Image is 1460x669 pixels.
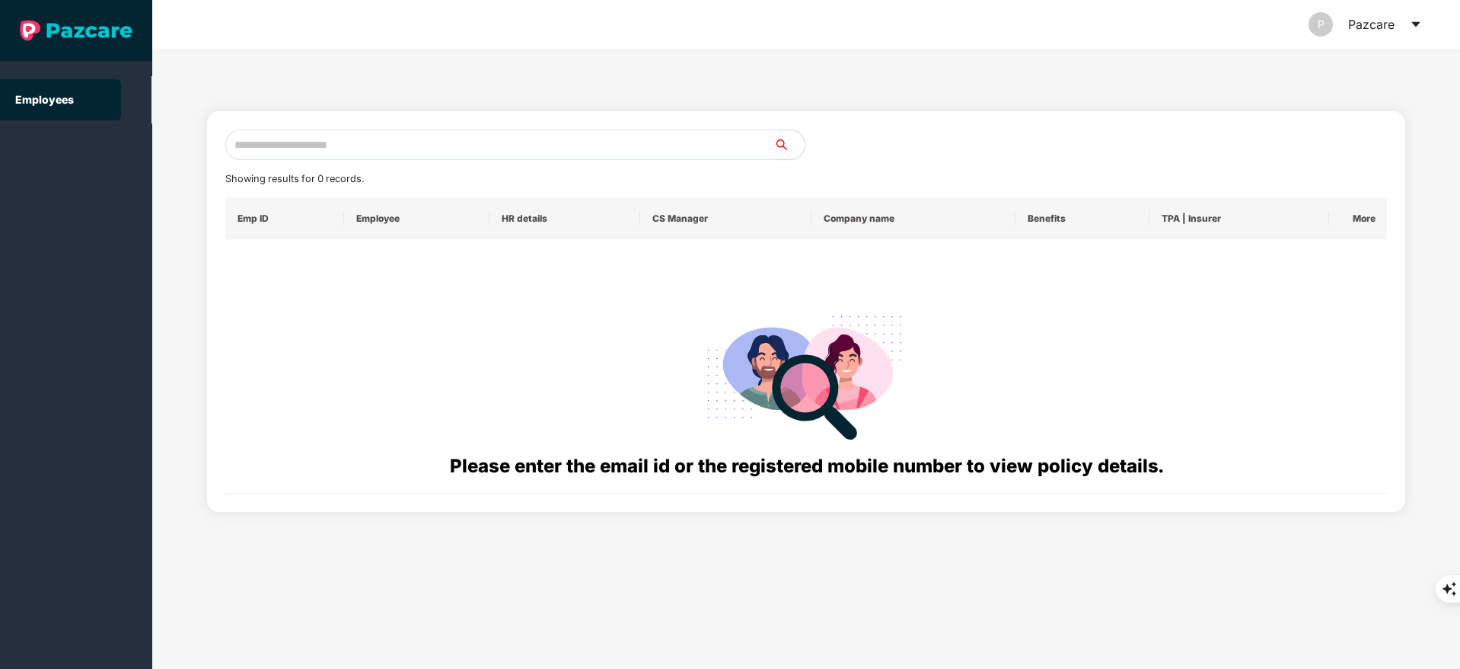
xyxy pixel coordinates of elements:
[225,173,364,184] span: Showing results for 0 records.
[1149,198,1329,239] th: TPA | Insurer
[697,297,916,452] img: svg+xml;base64,PHN2ZyB4bWxucz0iaHR0cDovL3d3dy53My5vcmcvMjAwMC9zdmciIHdpZHRoPSIyODgiIGhlaWdodD0iMj...
[1015,198,1149,239] th: Benefits
[225,198,345,239] th: Emp ID
[1329,198,1387,239] th: More
[1410,18,1422,30] span: caret-down
[450,455,1163,477] span: Please enter the email id or the registered mobile number to view policy details.
[15,93,74,106] a: Employees
[344,198,489,239] th: Employee
[773,139,805,151] span: search
[1318,12,1325,37] span: P
[640,198,811,239] th: CS Manager
[773,130,805,160] button: search
[811,198,1015,239] th: Company name
[489,198,639,239] th: HR details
